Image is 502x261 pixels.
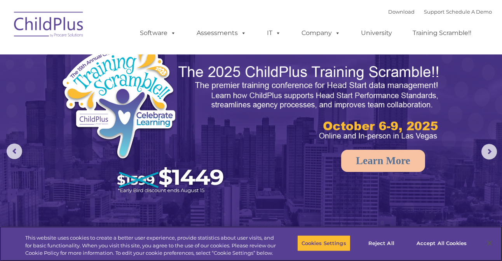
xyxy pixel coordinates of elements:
font: | [388,9,492,15]
button: Cookies Settings [297,235,350,251]
a: Company [294,25,348,41]
button: Close [481,235,498,252]
a: Training Scramble!! [405,25,479,41]
img: ChildPlus by Procare Solutions [10,6,88,45]
div: This website uses cookies to create a better user experience, provide statistics about user visit... [25,234,276,257]
span: Last name [108,51,132,57]
a: University [353,25,400,41]
a: Download [388,9,415,15]
a: IT [259,25,289,41]
button: Accept All Cookies [412,235,471,251]
a: Software [132,25,184,41]
a: Schedule A Demo [446,9,492,15]
a: Support [424,9,444,15]
a: Assessments [189,25,254,41]
button: Reject All [357,235,406,251]
a: Learn More [341,150,425,172]
span: Phone number [108,83,141,89]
